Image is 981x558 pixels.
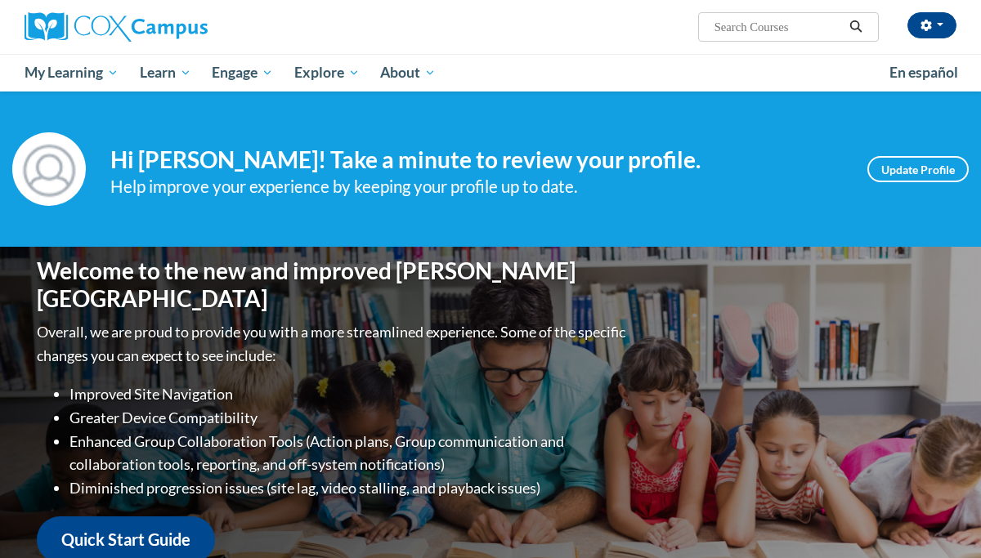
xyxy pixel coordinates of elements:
li: Improved Site Navigation [69,382,629,406]
button: Account Settings [907,12,956,38]
li: Greater Device Compatibility [69,406,629,430]
img: Cox Campus [25,12,208,42]
h1: Welcome to the new and improved [PERSON_NAME][GEOGRAPHIC_DATA] [37,257,629,312]
li: Diminished progression issues (site lag, video stalling, and playback issues) [69,476,629,500]
a: About [370,54,447,92]
span: Learn [140,63,191,83]
h4: Hi [PERSON_NAME]! Take a minute to review your profile. [110,146,843,174]
span: Explore [294,63,360,83]
span: En español [889,64,958,81]
span: My Learning [25,63,119,83]
div: Main menu [12,54,969,92]
input: Search Courses [713,17,844,37]
a: Engage [201,54,284,92]
div: Help improve your experience by keeping your profile up to date. [110,173,843,200]
p: Overall, we are proud to provide you with a more streamlined experience. Some of the specific cha... [37,320,629,368]
a: En español [879,56,969,90]
a: My Learning [14,54,129,92]
button: Search [844,17,868,37]
a: Update Profile [867,156,969,182]
a: Learn [129,54,202,92]
span: Engage [212,63,273,83]
a: Explore [284,54,370,92]
img: Profile Image [12,132,86,206]
a: Cox Campus [25,12,319,42]
span: About [380,63,436,83]
li: Enhanced Group Collaboration Tools (Action plans, Group communication and collaboration tools, re... [69,430,629,477]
